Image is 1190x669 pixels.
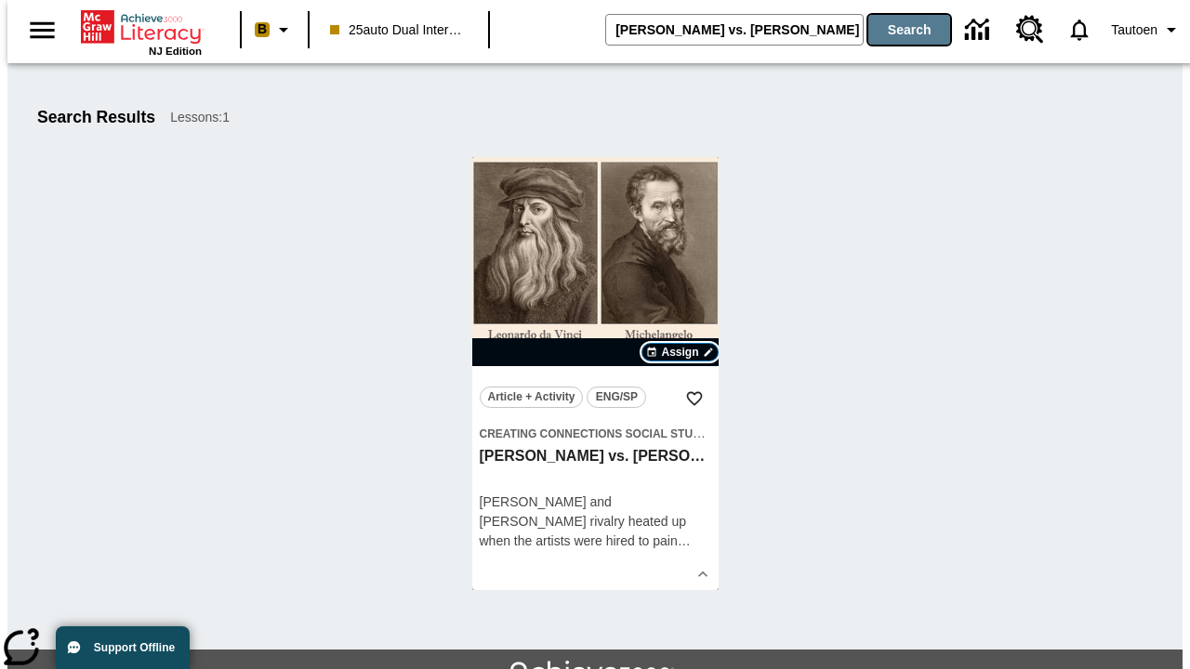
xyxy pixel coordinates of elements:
[488,387,575,407] span: Article + Activity
[15,3,70,58] button: Open side menu
[661,344,698,361] span: Assign
[641,343,718,361] button: Assign Choose Dates
[480,492,711,551] div: [PERSON_NAME] and [PERSON_NAME] rivalry heated up when the artists were hired to pai
[1111,20,1157,40] span: Tautoen
[670,533,678,548] span: n
[1104,13,1190,46] button: Profile/Settings
[606,15,863,45] input: search field
[1055,6,1104,54] a: Notifications
[94,641,175,654] span: Support Offline
[678,382,711,415] button: Add to Favorites
[170,108,230,127] span: Lessons : 1
[480,447,711,466] h3: Michelangelo vs. Leonardo
[472,157,719,590] div: lesson details
[954,5,1005,56] a: Data Center
[480,427,720,440] span: Creating Connections Social Studies
[81,7,202,57] div: Home
[258,18,267,41] span: B
[480,424,711,443] span: Topic: Creating Connections Social Studies/World History II
[596,387,638,407] span: ENG/SP
[678,533,691,548] span: …
[81,8,202,46] a: Home
[1005,5,1055,55] a: Resource Center, Will open in new tab
[149,46,202,57] span: NJ Edition
[56,626,190,669] button: Support Offline
[868,15,950,45] button: Search
[247,13,302,46] button: Boost Class color is peach. Change class color
[587,387,646,408] button: ENG/SP
[330,20,468,40] span: 25auto Dual International
[480,387,584,408] button: Article + Activity
[689,560,717,588] button: Show Details
[37,108,155,127] h1: Search Results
